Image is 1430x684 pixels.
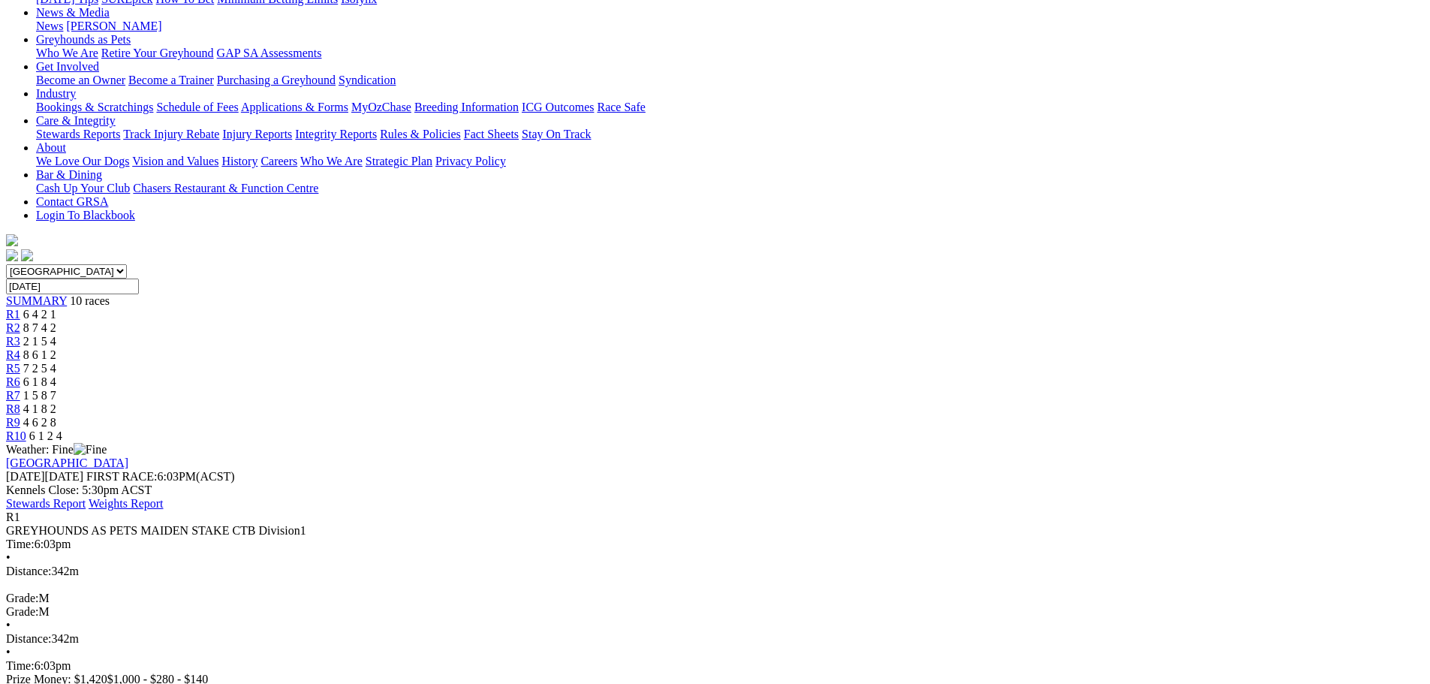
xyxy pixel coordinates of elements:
a: About [36,141,66,154]
div: Industry [36,101,1424,114]
a: Syndication [339,74,396,86]
a: Chasers Restaurant & Function Centre [133,182,318,194]
span: 8 7 4 2 [23,321,56,334]
a: SUMMARY [6,294,67,307]
a: R5 [6,362,20,375]
a: Bookings & Scratchings [36,101,153,113]
a: R4 [6,348,20,361]
span: Grade: [6,605,39,618]
a: R8 [6,402,20,415]
a: News & Media [36,6,110,19]
a: Contact GRSA [36,195,108,208]
img: logo-grsa-white.png [6,234,18,246]
div: Kennels Close: 5:30pm ACST [6,484,1424,497]
a: Become a Trainer [128,74,214,86]
span: Distance: [6,632,51,645]
a: R3 [6,335,20,348]
a: Weights Report [89,497,164,510]
div: 6:03pm [6,538,1424,551]
span: Distance: [6,565,51,577]
img: facebook.svg [6,249,18,261]
span: 6 1 2 4 [29,429,62,442]
a: Greyhounds as Pets [36,33,131,46]
a: Login To Blackbook [36,209,135,221]
span: 6 4 2 1 [23,308,56,321]
span: 2 1 5 4 [23,335,56,348]
a: R1 [6,308,20,321]
span: • [6,646,11,658]
a: History [221,155,257,167]
a: Vision and Values [132,155,218,167]
a: Get Involved [36,60,99,73]
a: Track Injury Rebate [123,128,219,140]
a: Retire Your Greyhound [101,47,214,59]
a: Strategic Plan [366,155,432,167]
a: Applications & Forms [241,101,348,113]
span: 4 6 2 8 [23,416,56,429]
span: 6:03PM(ACST) [86,470,235,483]
span: Time: [6,538,35,550]
a: Integrity Reports [295,128,377,140]
a: R7 [6,389,20,402]
span: Time: [6,659,35,672]
span: 10 races [70,294,110,307]
div: 342m [6,565,1424,578]
a: Breeding Information [414,101,519,113]
div: M [6,605,1424,619]
a: R6 [6,375,20,388]
div: News & Media [36,20,1424,33]
span: 1 5 8 7 [23,389,56,402]
div: Bar & Dining [36,182,1424,195]
a: Race Safe [597,101,645,113]
span: R1 [6,511,20,523]
a: Stewards Reports [36,128,120,140]
a: [PERSON_NAME] [66,20,161,32]
div: About [36,155,1424,168]
a: Privacy Policy [435,155,506,167]
div: Greyhounds as Pets [36,47,1424,60]
a: Schedule of Fees [156,101,238,113]
span: 7 2 5 4 [23,362,56,375]
a: Fact Sheets [464,128,519,140]
a: Who We Are [300,155,363,167]
a: Careers [260,155,297,167]
div: Care & Integrity [36,128,1424,141]
span: R2 [6,321,20,334]
div: Get Involved [36,74,1424,87]
img: Fine [74,443,107,457]
span: 8 6 1 2 [23,348,56,361]
div: 6:03pm [6,659,1424,673]
span: 4 1 8 2 [23,402,56,415]
a: GAP SA Assessments [217,47,322,59]
span: • [6,551,11,564]
span: [DATE] [6,470,45,483]
input: Select date [6,279,139,294]
a: Cash Up Your Club [36,182,130,194]
span: FIRST RACE: [86,470,157,483]
a: R9 [6,416,20,429]
a: Bar & Dining [36,168,102,181]
a: Stewards Report [6,497,86,510]
span: Grade: [6,592,39,604]
div: 342m [6,632,1424,646]
span: Weather: Fine [6,443,107,456]
a: R10 [6,429,26,442]
span: [DATE] [6,470,83,483]
a: ICG Outcomes [522,101,594,113]
a: Industry [36,87,76,100]
a: Rules & Policies [380,128,461,140]
a: Who We Are [36,47,98,59]
a: News [36,20,63,32]
a: We Love Our Dogs [36,155,129,167]
a: [GEOGRAPHIC_DATA] [6,457,128,469]
a: Injury Reports [222,128,292,140]
span: 6 1 8 4 [23,375,56,388]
